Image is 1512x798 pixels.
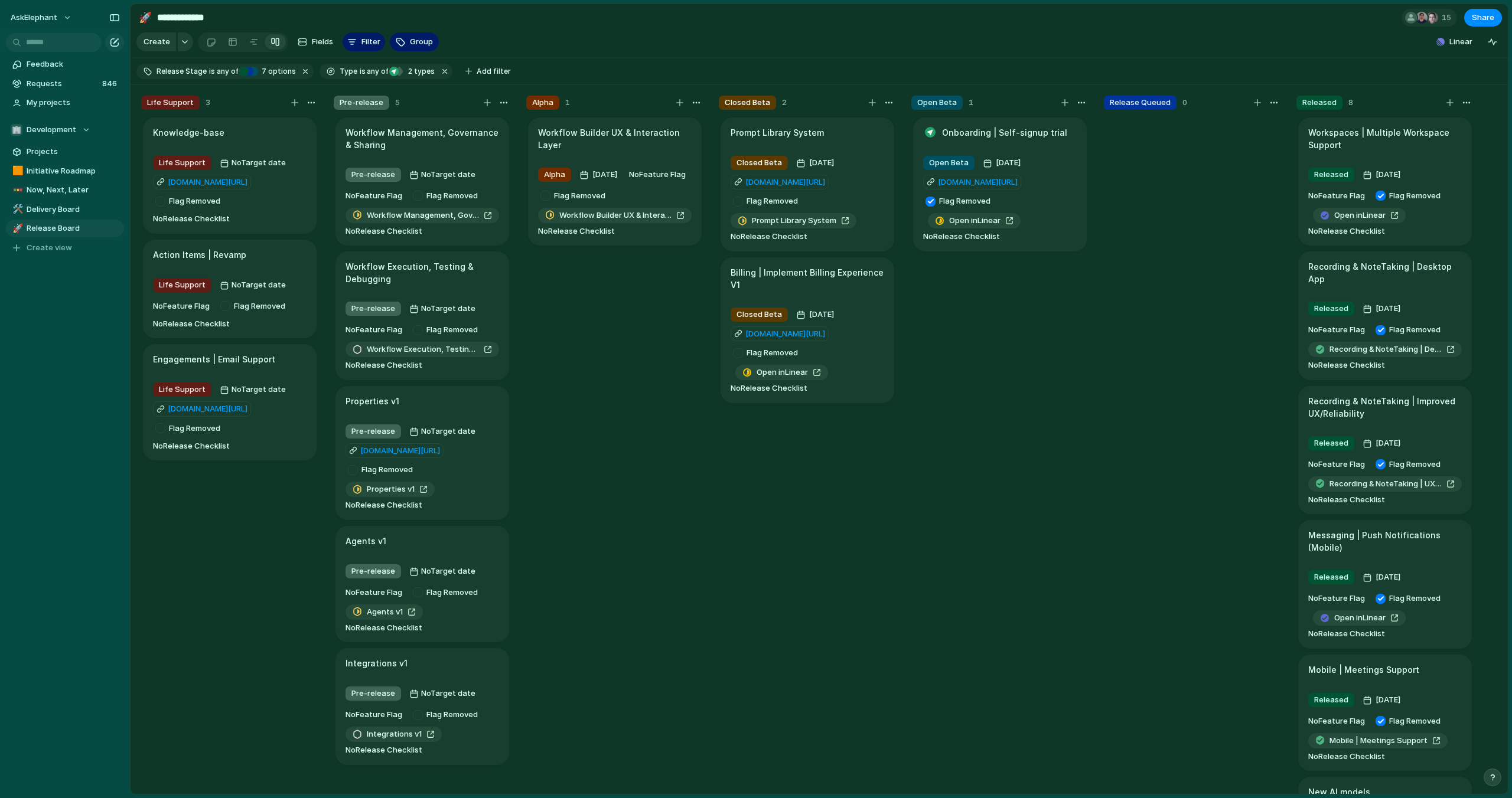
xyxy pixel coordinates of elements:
[1370,589,1448,608] button: Flag Removed
[426,324,483,336] span: Flag Removed
[6,94,124,112] a: My projects
[346,359,422,371] span: No Release Checklist
[1360,165,1407,184] button: [DATE]
[27,242,72,254] span: Create view
[408,583,485,602] button: Flag Removed
[1313,610,1406,626] a: Open inLinear
[421,688,475,699] span: No Target date
[207,65,240,78] button: isany of
[1308,126,1462,151] h1: Workspaces | Multiple Workspace Support
[6,143,124,161] a: Projects
[1308,260,1462,285] h1: Recording & NoteTaking | Desktop App
[1308,459,1365,470] span: No Feature Flag
[410,36,433,48] span: Group
[343,422,404,441] button: Pre-release
[346,604,423,620] a: Agents v1
[6,239,124,257] button: Create view
[1464,9,1502,27] button: Share
[406,299,478,318] button: NoTarget date
[143,344,317,460] div: Engagements | Email SupportLife SupportNoTarget date[DOMAIN_NAME][URL] Flag RemovedNoRelease Chec...
[406,422,478,441] button: NoTarget date
[6,121,124,139] button: 🏢Development
[1360,568,1407,587] button: [DATE]
[232,279,286,291] span: No Target date
[346,535,386,548] h1: Agents v1
[367,210,479,221] span: Workflow Management, Governance & Sharing
[559,210,672,221] span: Workflow Builder UX & Interaction Layer
[1182,97,1187,109] span: 0
[27,204,120,215] span: Delivery Board
[1348,97,1353,109] span: 8
[367,606,403,618] span: Agents v1
[351,303,395,315] span: Pre-release
[6,220,124,237] a: 🚀Release Board
[793,305,840,324] button: [DATE]
[1370,187,1448,205] button: Flag Removed
[1298,386,1472,515] div: Recording & NoteTaking | Improved UX/ReliabilityReleased[DATE]NoFeature FlagFlag RemovedRecording...
[159,384,206,395] span: Life Support
[351,426,395,437] span: Pre-release
[576,165,624,184] button: [DATE]
[1373,302,1404,316] span: [DATE]
[346,208,499,223] a: Workflow Management, Governance & Sharing
[1308,225,1385,237] span: No Release Checklist
[312,36,333,48] span: Fields
[535,165,574,184] button: Alpha
[11,204,22,215] button: 🛠️
[1442,12,1455,24] span: 15
[421,303,475,315] span: No Target date
[728,192,806,211] button: Flag Removed
[157,66,207,77] span: Release Stage
[1449,36,1472,48] span: Linear
[340,97,383,109] span: Pre-release
[27,97,120,109] span: My projects
[102,78,119,90] span: 846
[731,213,856,228] a: Prompt Library System
[153,401,251,417] a: [DOMAIN_NAME][URL]
[737,309,782,320] span: Closed Beta
[757,367,808,378] span: Open in Linear
[159,157,206,169] span: Life Support
[793,153,840,172] button: [DATE]
[1313,208,1406,223] a: Open inLinear
[150,192,228,211] button: Flag Removed
[993,156,1024,170] span: [DATE]
[406,684,478,703] button: NoTarget date
[293,32,338,51] button: Fields
[153,318,230,330] span: No Release Checklist
[1308,324,1365,336] span: No Feature Flag
[150,419,228,438] button: Flag Removed
[153,175,251,190] a: [DOMAIN_NAME][URL]
[27,124,76,136] span: Development
[1298,520,1472,649] div: Messaging | Push Notifications (Mobile)Released[DATE]NoFeature FlagFlag RemovedOpen inLinearNoRel...
[1305,691,1357,709] button: Released
[728,153,791,172] button: Closed Beta
[1314,437,1348,449] span: Released
[1329,735,1428,747] span: Mobile | Meetings Support
[346,657,408,670] h1: Integrations v1
[737,157,782,169] span: Closed Beta
[725,97,770,109] span: Closed Beta
[367,728,422,740] span: Integrations v1
[421,565,475,577] span: No Target date
[335,117,509,246] div: Workflow Management, Governance & SharingPre-releaseNoTarget dateNoFeature FlagFlag RemovedWorkfl...
[1314,694,1348,706] span: Released
[6,55,124,73] a: Feedback
[340,66,357,77] span: Type
[346,190,402,202] span: No Feature Flag
[346,443,444,459] a: [DOMAIN_NAME][URL]
[1373,570,1404,584] span: [DATE]
[629,169,686,181] span: No Feature Flag
[1329,344,1442,355] span: Recording & NoteTaking | Desktop App
[346,709,402,721] span: No Feature Flag
[27,165,120,177] span: Initiative Roadmap
[346,342,499,357] a: Workflow Execution, Testing & Debugging
[913,117,1087,251] div: Onboarding | Self-signup trialOpen Beta[DATE][DOMAIN_NAME][URL]Flag RemovedOpen inLinearNoRelease...
[346,324,402,336] span: No Feature Flag
[346,126,499,151] h1: Workflow Management, Governance & Sharing
[239,65,298,78] button: 7 options
[343,165,404,184] button: Pre-release
[217,380,289,399] button: NoTarget date
[1370,712,1448,731] button: Flag Removed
